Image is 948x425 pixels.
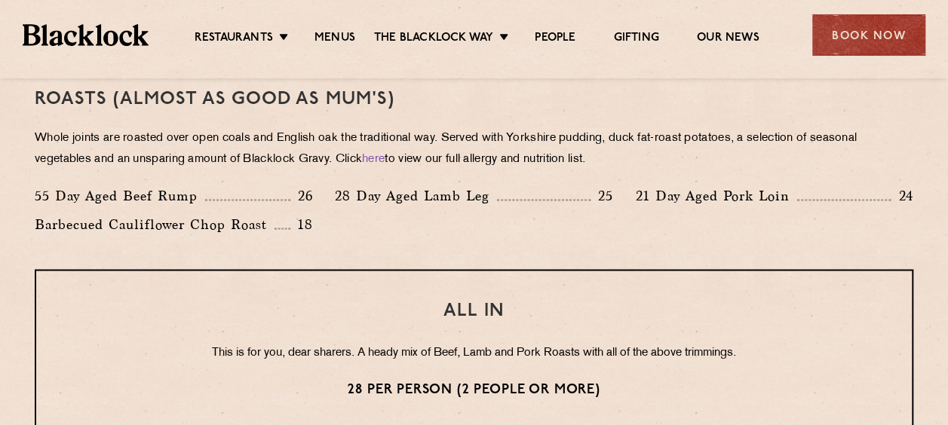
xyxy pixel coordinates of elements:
p: Barbecued Cauliflower Chop Roast [35,214,275,235]
a: Our News [697,31,759,47]
p: 28 Day Aged Lamb Leg [335,185,497,206]
p: 26 [290,186,313,206]
p: 18 [290,215,313,234]
p: 24 [891,186,913,206]
a: Gifting [613,31,658,47]
p: 21 Day Aged Pork Loin [636,185,797,206]
h3: ALL IN [66,301,882,320]
a: People [535,31,575,47]
img: BL_Textured_Logo-footer-cropped.svg [23,24,149,45]
p: Whole joints are roasted over open coals and English oak the traditional way. Served with Yorkshi... [35,128,913,170]
p: 25 [591,186,613,206]
p: 55 Day Aged Beef Rump [35,185,205,206]
div: Book Now [812,14,925,56]
a: Menus [314,31,355,47]
a: The Blacklock Way [374,31,493,47]
p: This is for you, dear sharers. A heady mix of Beef, Lamb and Pork Roasts with all of the above tr... [66,343,882,362]
p: 28 per person (2 people or more) [66,380,882,399]
h3: Roasts (Almost as good as Mum's) [35,90,913,109]
a: Restaurants [195,31,273,47]
a: here [362,154,385,165]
